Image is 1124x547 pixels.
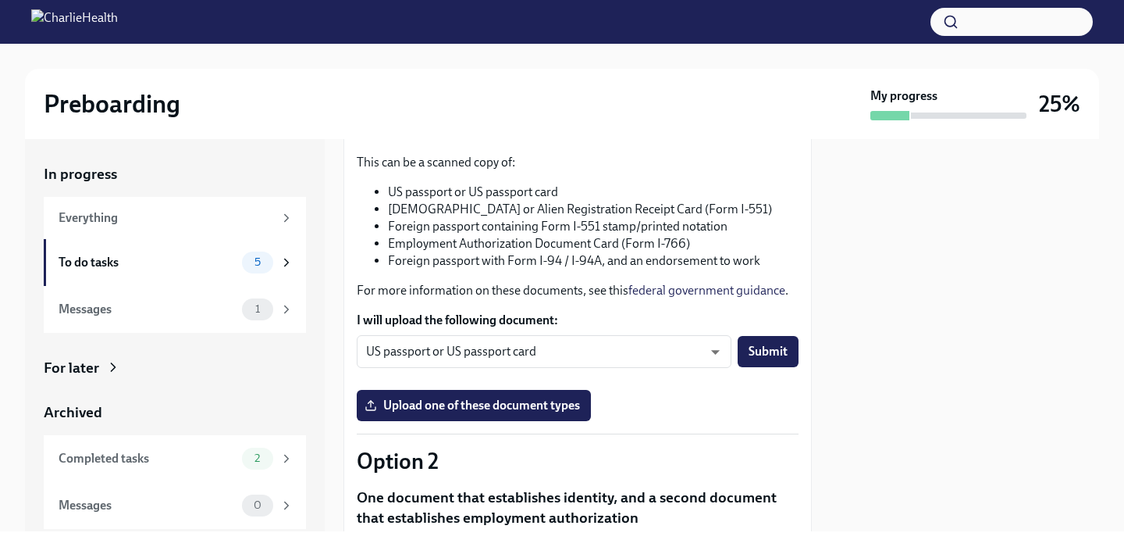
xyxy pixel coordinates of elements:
div: Completed tasks [59,450,236,467]
a: Messages0 [44,482,306,529]
span: 5 [245,256,270,268]
a: Archived [44,402,306,423]
span: 2 [245,452,269,464]
li: US passport or US passport card [388,184,799,201]
a: In progress [44,164,306,184]
div: To do tasks [59,254,236,271]
p: This can be a scanned copy of: [357,154,799,171]
p: One document that establishes identity, and a second document that establishes employment authori... [357,488,799,527]
div: US passport or US passport card [357,335,731,368]
button: Submit [738,336,799,367]
a: To do tasks5 [44,239,306,286]
span: 0 [244,499,271,511]
strong: My progress [870,88,937,105]
label: I will upload the following document: [357,312,799,329]
div: Everything [59,209,273,227]
li: Employment Authorization Document Card (Form I-766) [388,235,799,252]
h2: Preboarding [44,88,180,120]
div: Messages [59,497,236,514]
label: Upload one of these document types [357,390,591,421]
a: Everything [44,197,306,239]
a: For later [44,358,306,378]
div: For later [44,358,99,378]
h3: 25% [1039,90,1080,118]
p: For more information on these documents, see this . [357,282,799,299]
span: 1 [246,303,269,315]
span: Upload one of these document types [368,398,580,413]
img: CharlieHealth [31,9,118,34]
div: Messages [59,301,236,318]
li: Foreign passport containing Form I-551 stamp/printed notation [388,218,799,235]
a: Completed tasks2 [44,435,306,482]
a: federal government guidance [628,283,785,298]
span: Submit [749,344,788,359]
a: Messages1 [44,286,306,333]
p: Option 2 [357,447,799,475]
li: [DEMOGRAPHIC_DATA] or Alien Registration Receipt Card (Form I-551) [388,201,799,218]
li: Foreign passport with Form I-94 / I-94A, and an endorsement to work [388,252,799,270]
